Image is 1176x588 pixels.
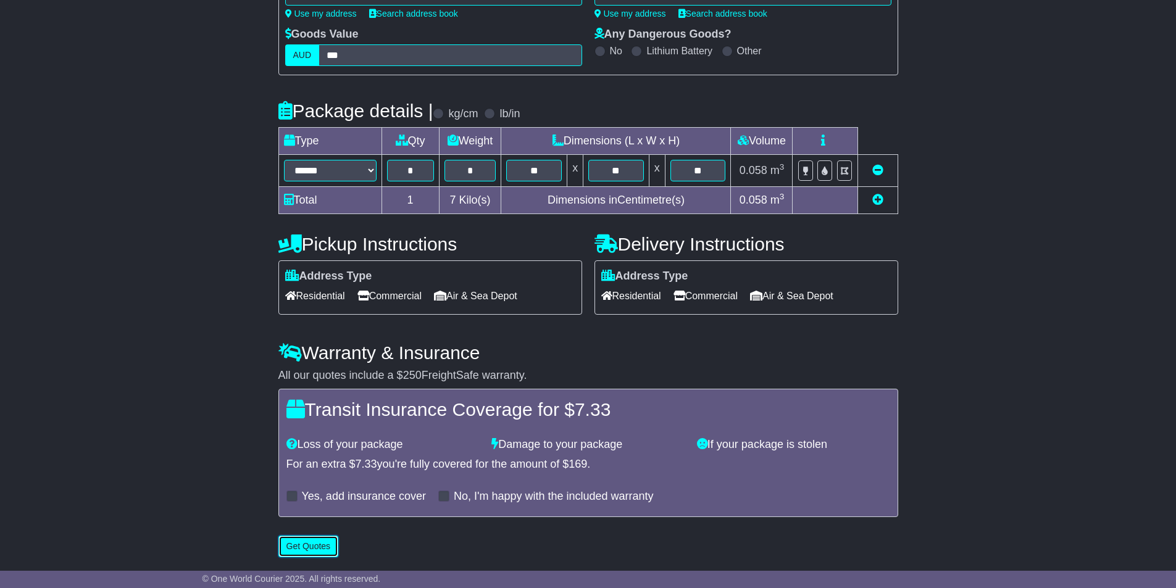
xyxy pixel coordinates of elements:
label: Address Type [285,270,372,283]
span: Air & Sea Depot [750,286,833,305]
td: Weight [439,128,501,155]
td: Kilo(s) [439,187,501,214]
h4: Warranty & Insurance [278,342,898,363]
a: Add new item [872,194,883,206]
label: Other [737,45,762,57]
h4: Delivery Instructions [594,234,898,254]
span: Residential [601,286,661,305]
span: 169 [569,458,587,470]
td: x [567,155,583,187]
td: Type [278,128,382,155]
h4: Transit Insurance Coverage for $ [286,399,890,420]
label: No [610,45,622,57]
a: Use my address [594,9,666,19]
a: Search address book [678,9,767,19]
td: Volume [731,128,793,155]
button: Get Quotes [278,536,339,557]
label: AUD [285,44,320,66]
td: Qty [382,128,439,155]
h4: Package details | [278,101,433,121]
td: 1 [382,187,439,214]
label: Address Type [601,270,688,283]
label: No, I'm happy with the included warranty [454,490,654,503]
label: Yes, add insurance cover [302,490,426,503]
label: Lithium Battery [646,45,712,57]
span: Residential [285,286,345,305]
label: Any Dangerous Goods? [594,28,732,41]
h4: Pickup Instructions [278,234,582,254]
td: Total [278,187,382,214]
td: Dimensions in Centimetre(s) [501,187,731,214]
sup: 3 [780,192,785,201]
span: 7.33 [356,458,377,470]
a: Search address book [369,9,458,19]
span: Commercial [357,286,422,305]
span: Air & Sea Depot [434,286,517,305]
span: 0.058 [740,194,767,206]
td: Dimensions (L x W x H) [501,128,731,155]
label: lb/in [499,107,520,121]
sup: 3 [780,162,785,172]
span: 7.33 [575,399,611,420]
a: Remove this item [872,164,883,176]
div: Damage to your package [485,438,691,452]
span: 250 [403,369,422,381]
div: If your package is stolen [691,438,896,452]
span: m [770,164,785,176]
div: For an extra $ you're fully covered for the amount of $ . [286,458,890,471]
div: Loss of your package [280,438,486,452]
span: 0.058 [740,164,767,176]
span: m [770,194,785,206]
td: x [649,155,665,187]
span: Commercial [673,286,738,305]
label: kg/cm [448,107,478,121]
div: All our quotes include a $ FreightSafe warranty. [278,369,898,383]
a: Use my address [285,9,357,19]
span: 7 [449,194,456,206]
label: Goods Value [285,28,359,41]
span: © One World Courier 2025. All rights reserved. [202,574,381,584]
